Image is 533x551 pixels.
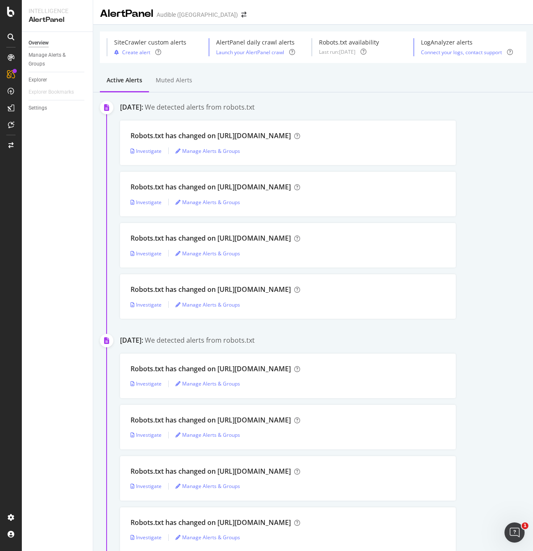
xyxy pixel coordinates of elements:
[175,298,240,311] button: Manage Alerts & Groups
[131,534,162,541] a: Investigate
[131,480,162,493] button: Investigate
[131,364,291,374] div: Robots.txt has changed on [URL][DOMAIN_NAME]
[120,336,143,345] div: [DATE]:
[131,195,162,209] button: Investigate
[114,38,186,47] div: SiteCrawler custom alerts
[29,88,82,97] a: Explorer Bookmarks
[131,247,162,260] button: Investigate
[504,522,525,543] iframe: Intercom live chat
[29,76,87,84] a: Explorer
[131,428,162,442] button: Investigate
[131,298,162,311] button: Investigate
[122,49,150,56] div: Create alert
[131,483,162,490] a: Investigate
[319,48,355,55] div: Last run: [DATE]
[175,247,240,260] button: Manage Alerts & Groups
[522,522,528,529] span: 1
[175,428,240,442] button: Manage Alerts & Groups
[175,531,240,544] button: Manage Alerts & Groups
[175,431,240,438] a: Manage Alerts & Groups
[29,104,47,113] div: Settings
[145,102,255,112] div: We detected alerts from robots.txt
[175,301,240,308] a: Manage Alerts & Groups
[29,15,86,25] div: AlertPanel
[131,147,162,155] a: Investigate
[29,39,87,47] a: Overview
[131,144,162,157] button: Investigate
[131,182,291,192] div: Robots.txt has changed on [URL][DOMAIN_NAME]
[131,250,162,257] a: Investigate
[131,518,291,527] div: Robots.txt has changed on [URL][DOMAIN_NAME]
[145,336,255,345] div: We detected alerts from robots.txt
[131,377,162,391] button: Investigate
[107,76,142,84] div: Active alerts
[175,483,240,490] a: Manage Alerts & Groups
[131,531,162,544] button: Investigate
[175,377,240,391] button: Manage Alerts & Groups
[175,199,240,206] a: Manage Alerts & Groups
[29,76,47,84] div: Explorer
[120,102,143,112] div: [DATE]:
[175,195,240,209] button: Manage Alerts & Groups
[421,38,513,47] div: LogAnalyzer alerts
[175,480,240,493] button: Manage Alerts & Groups
[131,199,162,206] a: Investigate
[29,104,87,113] a: Settings
[175,147,240,155] a: Manage Alerts & Groups
[421,48,502,56] button: Connect your logs, contact support
[175,250,240,257] a: Manage Alerts & Groups
[29,88,74,97] div: Explorer Bookmarks
[131,380,162,387] a: Investigate
[131,131,291,141] div: Robots.txt has changed on [URL][DOMAIN_NAME]
[29,39,49,47] div: Overview
[131,234,291,243] div: Robots.txt has changed on [URL][DOMAIN_NAME]
[131,285,291,294] div: Robots.txt has changed on [URL][DOMAIN_NAME]
[175,144,240,157] button: Manage Alerts & Groups
[156,76,192,84] div: Muted alerts
[175,380,240,387] a: Manage Alerts & Groups
[29,7,86,15] div: Intelligence
[241,12,246,18] div: arrow-right-arrow-left
[216,49,284,56] a: Launch your AlertPanel crawl
[131,301,162,308] a: Investigate
[114,48,150,56] button: Create alert
[29,51,87,68] a: Manage Alerts & Groups
[216,48,284,56] button: Launch your AlertPanel crawl
[175,534,240,541] a: Manage Alerts & Groups
[29,51,79,68] div: Manage Alerts & Groups
[131,467,291,476] div: Robots.txt has changed on [URL][DOMAIN_NAME]
[319,38,379,47] div: Robots.txt availability
[100,7,153,21] div: AlertPanel
[131,431,162,438] a: Investigate
[421,49,502,56] a: Connect your logs, contact support
[216,38,295,47] div: AlertPanel daily crawl alerts
[157,10,238,19] div: Audible ([GEOGRAPHIC_DATA])
[131,415,291,425] div: Robots.txt has changed on [URL][DOMAIN_NAME]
